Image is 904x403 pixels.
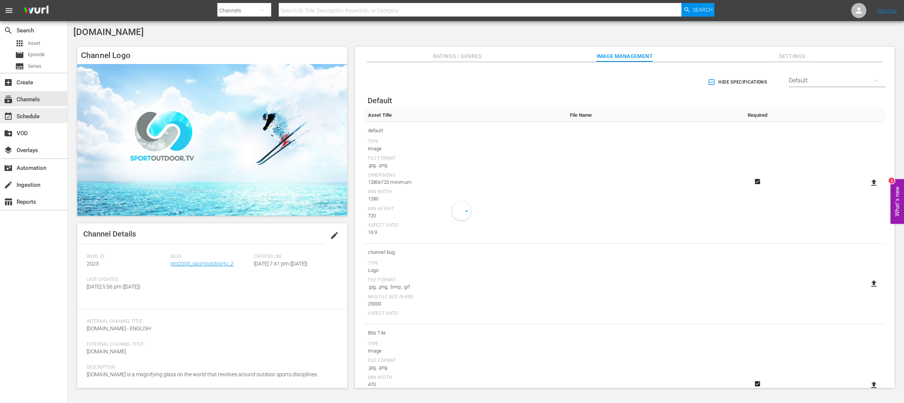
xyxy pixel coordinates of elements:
[753,178,762,185] svg: Required
[368,96,392,105] span: Default
[368,189,562,195] div: Min Width
[368,229,562,236] div: 16:9
[368,139,562,145] div: Type
[706,72,770,93] button: Hide Specifications
[753,380,762,387] svg: Required
[368,261,562,267] div: Type
[254,261,308,267] span: [DATE] 7:41 pm ([DATE])
[87,319,334,325] span: Internal Channel Title:
[170,254,250,260] span: Slug:
[693,3,713,17] span: Search
[368,294,562,300] div: Max File Size In Kbs
[4,163,13,172] span: Automation
[368,126,562,136] span: default
[5,6,14,15] span: menu
[4,95,13,104] span: Channels
[330,231,339,240] span: edit
[73,27,144,37] span: [DOMAIN_NAME]
[429,52,486,61] span: Ratings / Genres
[368,179,562,186] div: 1280x720 minimum
[368,247,562,257] span: channel-bug
[368,212,562,220] div: 720
[4,146,13,155] span: Overlays
[77,47,347,64] h4: Channel Logo
[77,64,347,216] img: SportOutdoor.TV
[254,254,334,260] span: Created On:
[736,108,779,122] th: Required
[364,108,566,122] th: Asset Title
[87,371,318,377] span: [DOMAIN_NAME] is a magnifying glass on the world that revolves around outdoor sports disciplines.
[87,277,166,283] span: Last Updated:
[87,325,151,331] span: [DOMAIN_NAME] - ENGLISH
[368,195,562,203] div: 1280
[83,229,136,238] span: Channel Details
[789,70,885,91] div: Default
[889,178,895,184] div: 2
[87,342,334,348] span: External Channel Title:
[681,3,715,17] button: Search
[15,62,24,71] span: Series
[368,156,562,162] div: File Format
[368,162,562,169] div: .jpg, .png
[4,197,13,206] span: Reports
[4,26,13,35] span: Search
[368,145,562,153] div: Image
[877,8,897,14] a: Sign Out
[368,223,562,229] div: Aspect Ratio
[368,311,562,317] div: Aspect Ratio
[18,2,54,20] img: ans4CAIJ8jUAAAAAAAAAAAAAAAAAAAAAAAAgQb4GAAAAAAAAAAAAAAAAAAAAAAAAJMjXAAAAAAAAAAAAAAAAAAAAAAAAgAT5G...
[368,277,562,283] div: File Format
[87,261,99,267] span: 2023
[28,40,40,47] span: Asset
[368,381,562,388] div: 470
[596,52,653,61] span: Image Management
[87,365,334,371] span: Description:
[325,226,344,244] button: edit
[4,112,13,121] span: Schedule
[368,375,562,381] div: Min Width
[87,284,140,290] span: [DATE] 5:56 pm ([DATE])
[368,267,562,274] div: Logo
[87,254,166,260] span: Wurl ID:
[28,63,41,70] span: Series
[170,261,234,267] a: gto2000_sportoutdoortv_2
[4,180,13,189] span: Ingestion
[28,51,45,58] span: Episode
[764,52,820,61] span: Settings
[368,364,562,371] div: .jpg, .png
[87,348,126,354] span: [DOMAIN_NAME]
[368,283,562,291] div: .jpg, .png, .bmp, .gif
[368,341,562,347] div: Type
[368,172,562,179] div: Dimensions
[368,328,562,338] span: Bits Tile
[368,206,562,212] div: Min Height
[566,108,736,122] th: File Name
[4,129,13,138] span: VOD
[4,78,13,87] span: Create
[368,347,562,355] div: Image
[368,358,562,364] div: File Format
[709,78,767,86] span: Hide Specifications
[890,179,904,224] button: Open Feedback Widget
[15,39,24,48] span: Asset
[15,50,24,60] span: Episode
[368,300,562,308] div: 25000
